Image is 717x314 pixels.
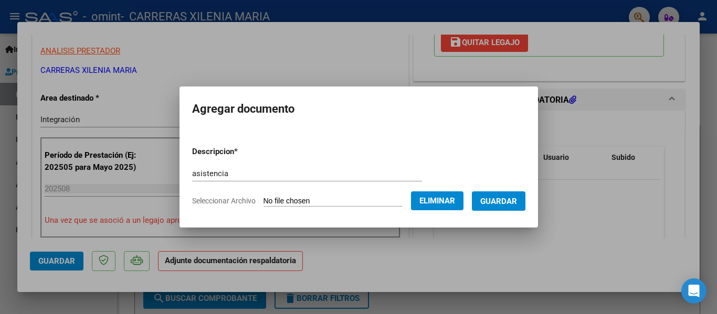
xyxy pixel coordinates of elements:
button: Eliminar [411,191,463,210]
span: Seleccionar Archivo [192,197,256,205]
h2: Agregar documento [192,99,525,119]
span: Eliminar [419,196,455,205]
div: Open Intercom Messenger [681,278,707,304]
p: Descripcion [192,146,292,158]
span: Guardar [480,197,517,206]
button: Guardar [472,191,525,211]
